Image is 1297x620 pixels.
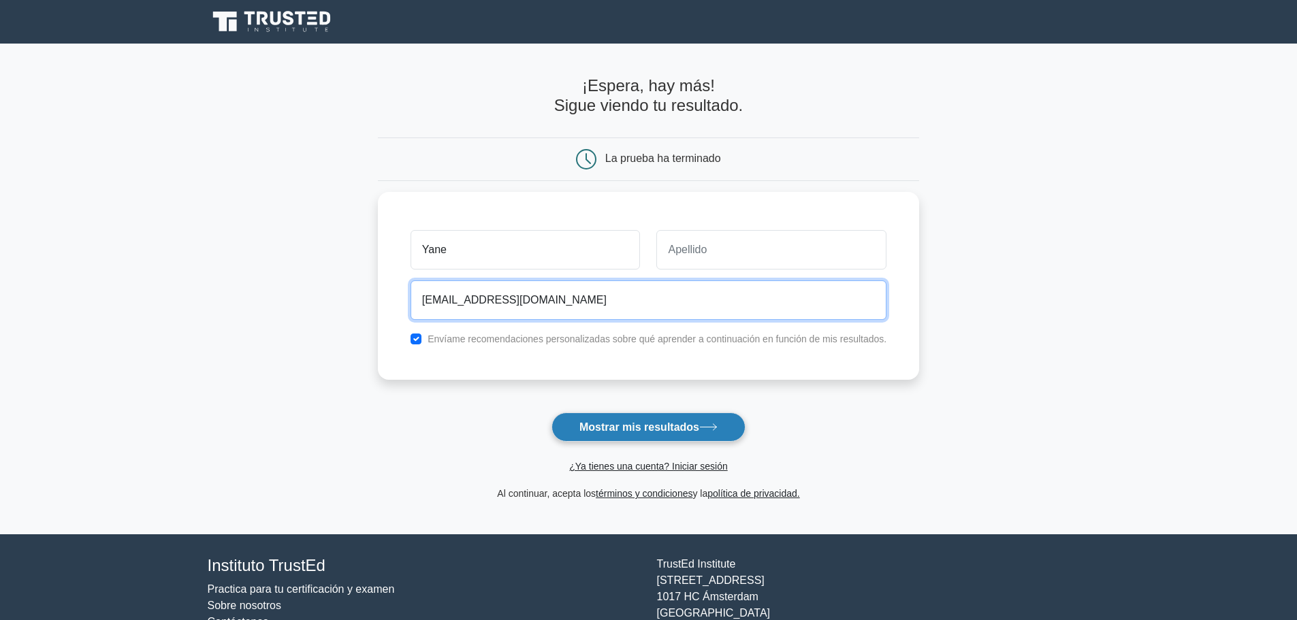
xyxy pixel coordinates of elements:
[656,230,886,270] input: Apellido
[657,591,758,602] font: 1017 HC Ámsterdam
[657,574,765,586] font: [STREET_ADDRESS]
[707,488,799,499] a: política de privacidad.
[208,600,282,611] a: Sobre nosotros
[657,558,736,570] font: TrustEd Institute
[605,152,721,164] font: La prueba ha terminado
[411,230,641,270] input: Nombre de pila
[582,76,715,95] font: ¡Espera, hay más!
[657,607,771,619] font: [GEOGRAPHIC_DATA]
[428,333,886,344] font: Envíame recomendaciones personalizadas sobre qué aprender a continuación en función de mis result...
[554,96,743,114] font: Sigue viendo tu resultado.
[208,556,325,574] font: Instituto TrustEd
[596,488,692,499] a: términos y condiciones
[692,488,707,499] font: y la
[579,421,699,433] font: Mostrar mis resultados
[497,488,596,499] font: Al continuar, acepta los
[551,412,746,442] button: Mostrar mis resultados
[411,280,886,320] input: Correo electrónico
[208,583,395,595] a: Practica para tu certificación y examen
[569,461,727,472] a: ¿Ya tienes una cuenta? Iniciar sesión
